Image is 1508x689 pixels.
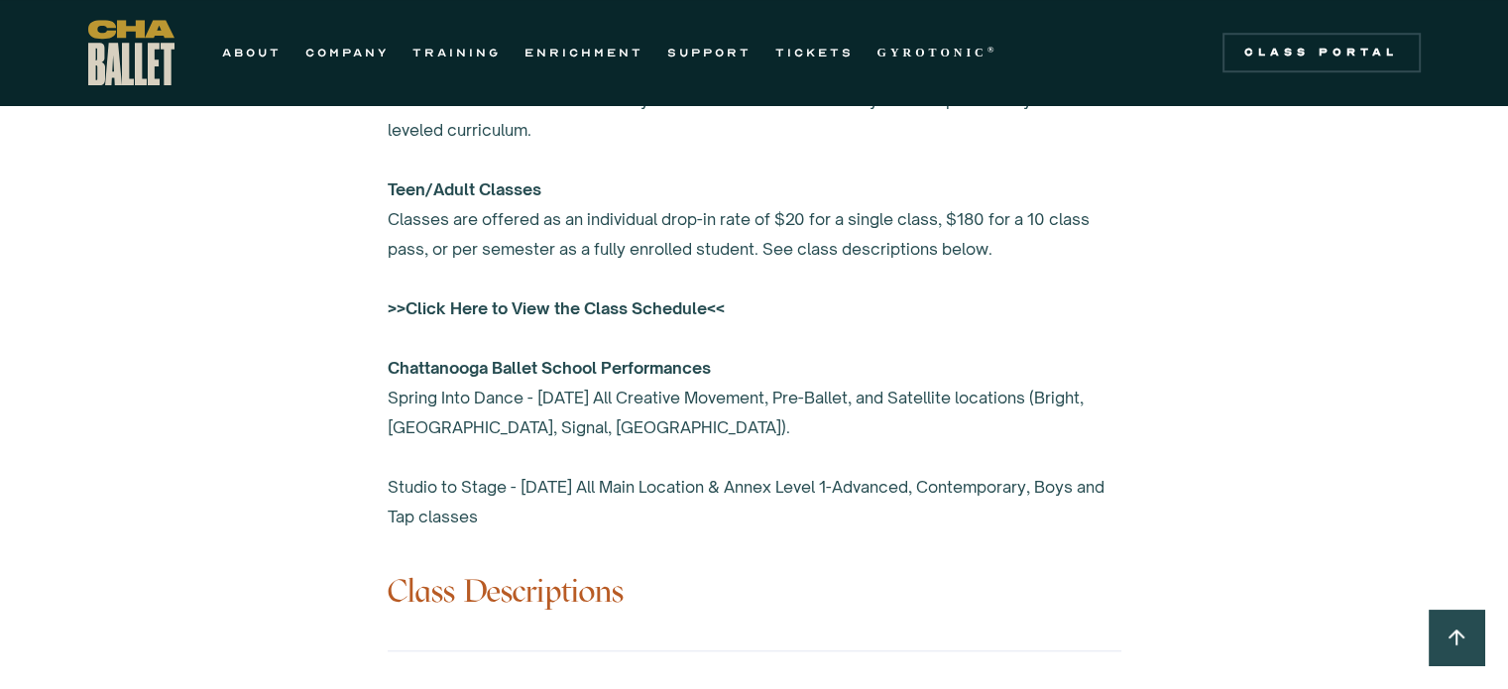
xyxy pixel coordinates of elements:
a: TRAINING [412,41,501,64]
a: >>Click Here to View the Class Schedule<< [388,298,725,318]
a: Class Portal [1222,33,1421,72]
h3: Class Descriptions [388,551,1121,611]
div: Class Portal [1234,45,1409,60]
a: home [88,20,174,85]
a: TICKETS [775,41,854,64]
strong: Teen/Adult Classes [388,179,541,199]
a: COMPANY [305,41,389,64]
a: ABOUT [222,41,282,64]
sup: ® [987,45,998,55]
a: ENRICHMENT [524,41,643,64]
a: SUPPORT [667,41,752,64]
strong: GYROTONIC [877,46,987,59]
a: GYROTONIC® [877,41,998,64]
strong: Chattanooga Ballet School Performances [388,358,711,378]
